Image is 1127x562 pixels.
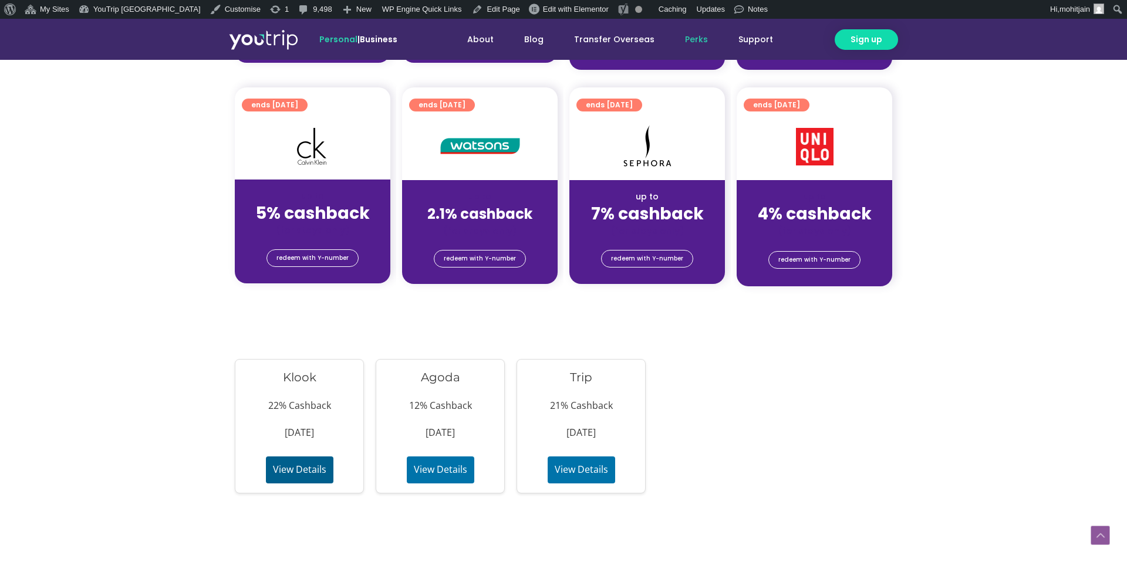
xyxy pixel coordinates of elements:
button: View Details [548,456,615,483]
p: [DATE] [527,424,636,442]
a: ends [DATE] [576,99,642,111]
p: [DATE] [245,424,354,442]
div: (for stays only) [411,225,548,237]
h3: Klook [245,369,354,385]
span: Edit with Elementor [543,5,609,13]
a: redeem with Y-number [266,249,359,267]
div: (for stays only) [579,225,716,237]
span: | [319,33,397,45]
span: redeem with Y-number [778,252,851,268]
strong: 5% cashback [256,202,370,225]
p: 21% Cashback [527,397,636,415]
span: redeem with Y-number [611,250,683,267]
strong: 4% cashback [758,202,872,225]
div: (for stays only) [746,225,883,237]
p: 12% Cashback [386,397,495,415]
span: ends [DATE] [753,99,800,111]
a: About [452,29,509,50]
p: 22% Cashback [245,397,354,415]
h3: Agoda [386,369,495,385]
a: Blog [509,29,559,50]
a: Transfer Overseas [559,29,670,50]
span: Sign up [851,33,882,46]
a: Sign up [835,29,898,50]
div: up to [411,191,548,203]
a: redeem with Y-number [434,250,526,268]
span: ends [DATE] [419,99,465,111]
a: ends [DATE] [744,99,809,111]
h3: Trip [527,369,636,385]
a: redeem with Y-number [601,250,693,268]
a: Support [723,29,788,50]
div: up to [579,191,716,203]
a: redeem with Y-number [768,251,861,269]
div: up to [746,191,883,203]
button: View Details [266,456,333,483]
span: redeem with Y-number [276,250,349,266]
span: Personal [319,33,357,45]
strong: 7% cashback [591,202,704,225]
span: ends [DATE] [251,99,298,111]
span: mohitjain [1059,5,1090,13]
span: redeem with Y-number [444,250,516,267]
a: Business [360,33,397,45]
button: View Details [407,456,474,483]
a: ends [DATE] [409,99,475,111]
nav: Menu [429,29,788,50]
span: ends [DATE] [586,99,633,111]
a: ends [DATE] [242,99,308,111]
strong: 2.1% cashback [427,204,532,224]
a: Perks [670,29,723,50]
div: (for stays only) [244,224,381,236]
p: [DATE] [386,424,495,442]
div: up to [244,190,381,202]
